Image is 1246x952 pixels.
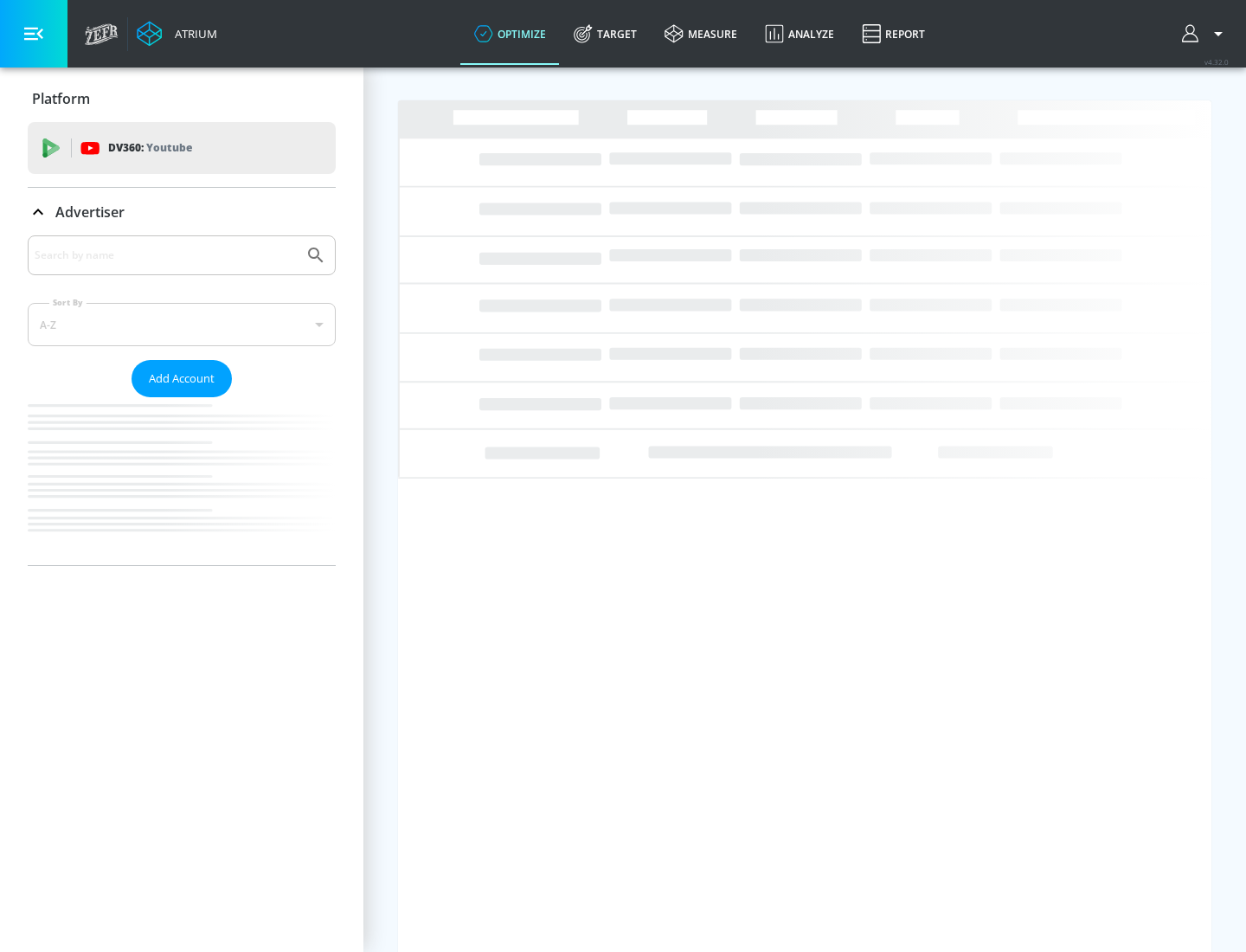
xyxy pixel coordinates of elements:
[751,3,848,65] a: Analyze
[560,3,651,65] a: Target
[32,89,90,108] p: Platform
[28,235,336,565] div: Advertiser
[28,303,336,346] div: A-Z
[28,74,336,123] div: Platform
[28,122,336,174] div: DV360: Youtube
[651,3,751,65] a: measure
[108,138,192,158] p: DV360:
[132,360,232,397] button: Add Account
[55,203,125,222] p: Advertiser
[137,21,217,47] a: Atrium
[35,244,297,267] input: Search by name
[146,138,192,157] p: Youtube
[49,297,87,308] label: Sort By
[28,397,336,565] nav: list of Advertiser
[168,26,217,42] div: Atrium
[28,188,336,236] div: Advertiser
[1204,57,1229,67] span: v 4.32.0
[460,3,560,65] a: optimize
[149,369,215,389] span: Add Account
[848,3,939,65] a: Report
